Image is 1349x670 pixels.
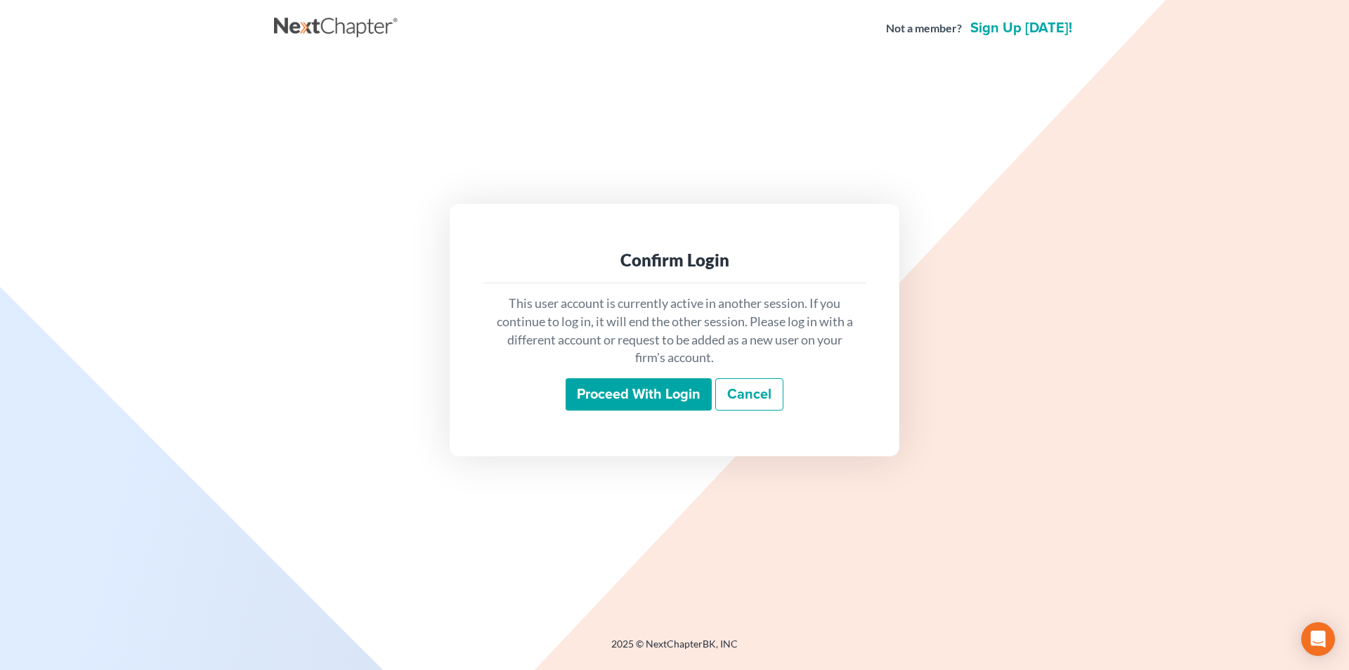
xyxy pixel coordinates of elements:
div: Open Intercom Messenger [1301,622,1335,656]
p: This user account is currently active in another session. If you continue to log in, it will end ... [495,295,854,367]
a: Cancel [715,378,783,411]
a: Sign up [DATE]! [967,21,1075,35]
input: Proceed with login [566,378,712,411]
div: Confirm Login [495,249,854,271]
strong: Not a member? [886,20,962,37]
div: 2025 © NextChapterBK, INC [274,637,1075,662]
